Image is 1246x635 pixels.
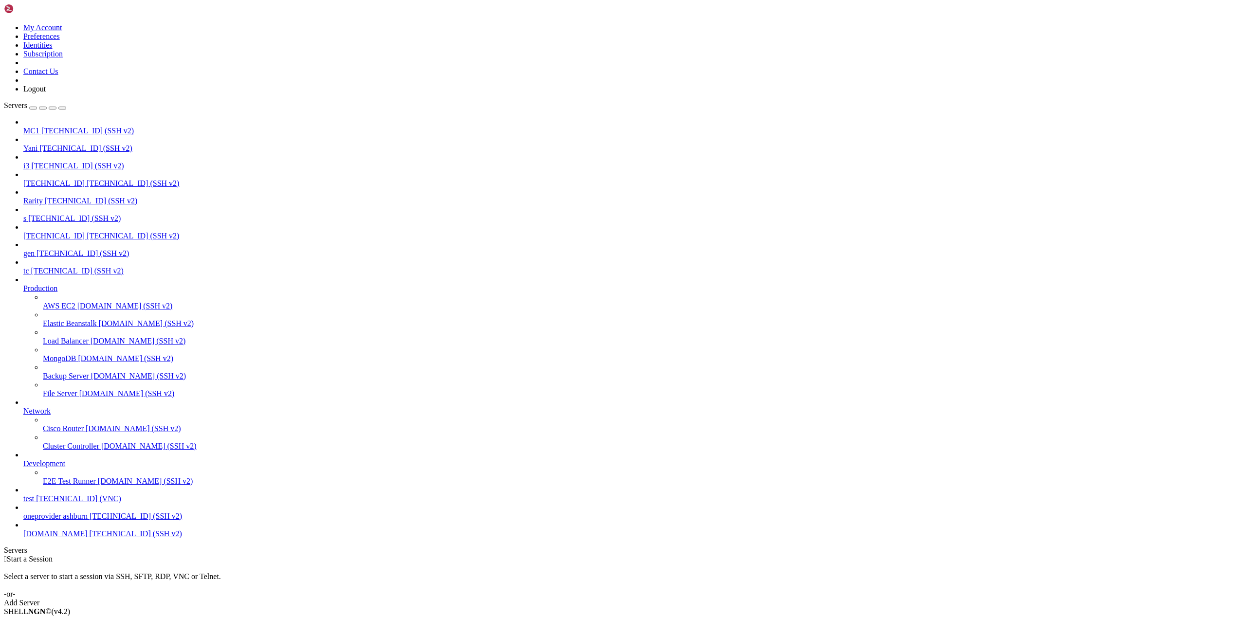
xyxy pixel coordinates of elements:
[4,555,7,563] span: 
[4,599,1242,607] div: Add Server
[23,223,1242,240] li: [TECHNICAL_ID] [TECHNICAL_ID] (SSH v2)
[23,50,63,58] a: Subscription
[23,127,39,135] span: MC1
[43,389,77,398] span: File Server
[43,442,99,450] span: Cluster Controller
[43,337,89,345] span: Load Balancer
[28,214,121,222] span: [TECHNICAL_ID] (SSH v2)
[43,416,1242,433] li: Cisco Router [DOMAIN_NAME] (SSH v2)
[43,381,1242,398] li: File Server [DOMAIN_NAME] (SSH v2)
[43,302,75,310] span: AWS EC2
[23,503,1242,521] li: oneprovider ashburn [TECHNICAL_ID] (SSH v2)
[4,607,70,616] span: SHELL ©
[37,249,129,257] span: [TECHNICAL_ID] (SSH v2)
[98,477,193,485] span: [DOMAIN_NAME] (SSH v2)
[43,354,1242,363] a: MongoDB [DOMAIN_NAME] (SSH v2)
[43,468,1242,486] li: E2E Test Runner [DOMAIN_NAME] (SSH v2)
[52,607,71,616] span: 4.2.0
[23,398,1242,451] li: Network
[90,529,182,538] span: [TECHNICAL_ID] (SSH v2)
[23,529,88,538] span: [DOMAIN_NAME]
[43,319,1242,328] a: Elastic Beanstalk [DOMAIN_NAME] (SSH v2)
[43,433,1242,451] li: Cluster Controller [DOMAIN_NAME] (SSH v2)
[43,337,1242,345] a: Load Balancer [DOMAIN_NAME] (SSH v2)
[99,319,194,327] span: [DOMAIN_NAME] (SSH v2)
[43,319,97,327] span: Elastic Beanstalk
[23,179,85,187] span: [TECHNICAL_ID]
[43,372,89,380] span: Backup Server
[23,188,1242,205] li: Rarity [TECHNICAL_ID] (SSH v2)
[23,127,1242,135] a: MC1 [TECHNICAL_ID] (SSH v2)
[23,144,38,152] span: Yani
[23,512,1242,521] a: oneprovider ashburn [TECHNICAL_ID] (SSH v2)
[43,477,1242,486] a: E2E Test Runner [DOMAIN_NAME] (SSH v2)
[91,372,186,380] span: [DOMAIN_NAME] (SSH v2)
[23,521,1242,538] li: [DOMAIN_NAME] [TECHNICAL_ID] (SSH v2)
[23,135,1242,153] li: Yani [TECHNICAL_ID] (SSH v2)
[23,275,1242,398] li: Production
[41,127,134,135] span: [TECHNICAL_ID] (SSH v2)
[91,337,186,345] span: [DOMAIN_NAME] (SSH v2)
[23,232,1242,240] a: [TECHNICAL_ID] [TECHNICAL_ID] (SSH v2)
[23,118,1242,135] li: MC1 [TECHNICAL_ID] (SSH v2)
[77,302,173,310] span: [DOMAIN_NAME] (SSH v2)
[23,153,1242,170] li: i3 [TECHNICAL_ID] (SSH v2)
[43,293,1242,310] li: AWS EC2 [DOMAIN_NAME] (SSH v2)
[23,197,1242,205] a: Rarity [TECHNICAL_ID] (SSH v2)
[23,494,34,503] span: test
[23,214,1242,223] a: s [TECHNICAL_ID] (SSH v2)
[23,162,29,170] span: i3
[23,512,88,520] span: oneprovider ashburn
[90,512,182,520] span: [TECHNICAL_ID] (SSH v2)
[23,529,1242,538] a: [DOMAIN_NAME] [TECHNICAL_ID] (SSH v2)
[4,101,27,109] span: Servers
[43,424,1242,433] a: Cisco Router [DOMAIN_NAME] (SSH v2)
[23,494,1242,503] a: test [TECHNICAL_ID] (VNC)
[31,162,124,170] span: [TECHNICAL_ID] (SSH v2)
[23,407,51,415] span: Network
[43,372,1242,381] a: Backup Server [DOMAIN_NAME] (SSH v2)
[86,424,181,433] span: [DOMAIN_NAME] (SSH v2)
[23,258,1242,275] li: tc [TECHNICAL_ID] (SSH v2)
[23,284,57,292] span: Production
[36,494,121,503] span: [TECHNICAL_ID] (VNC)
[43,442,1242,451] a: Cluster Controller [DOMAIN_NAME] (SSH v2)
[28,607,46,616] b: NGN
[4,101,66,109] a: Servers
[23,32,60,40] a: Preferences
[23,23,62,32] a: My Account
[23,240,1242,258] li: gen [TECHNICAL_ID] (SSH v2)
[43,424,84,433] span: Cisco Router
[101,442,197,450] span: [DOMAIN_NAME] (SSH v2)
[23,162,1242,170] a: i3 [TECHNICAL_ID] (SSH v2)
[43,302,1242,310] a: AWS EC2 [DOMAIN_NAME] (SSH v2)
[23,197,43,205] span: Rarity
[23,459,1242,468] a: Development
[40,144,132,152] span: [TECHNICAL_ID] (SSH v2)
[4,4,60,14] img: Shellngn
[23,407,1242,416] a: Network
[23,451,1242,486] li: Development
[23,170,1242,188] li: [TECHNICAL_ID] [TECHNICAL_ID] (SSH v2)
[43,310,1242,328] li: Elastic Beanstalk [DOMAIN_NAME] (SSH v2)
[23,459,65,468] span: Development
[23,205,1242,223] li: s [TECHNICAL_ID] (SSH v2)
[87,232,179,240] span: [TECHNICAL_ID] (SSH v2)
[23,249,35,257] span: gen
[23,267,1242,275] a: tc [TECHNICAL_ID] (SSH v2)
[4,546,1242,555] div: Servers
[23,232,85,240] span: [TECHNICAL_ID]
[7,555,53,563] span: Start a Session
[31,267,124,275] span: [TECHNICAL_ID] (SSH v2)
[23,486,1242,503] li: test [TECHNICAL_ID] (VNC)
[43,477,96,485] span: E2E Test Runner
[23,179,1242,188] a: [TECHNICAL_ID] [TECHNICAL_ID] (SSH v2)
[45,197,137,205] span: [TECHNICAL_ID] (SSH v2)
[43,328,1242,345] li: Load Balancer [DOMAIN_NAME] (SSH v2)
[43,389,1242,398] a: File Server [DOMAIN_NAME] (SSH v2)
[87,179,179,187] span: [TECHNICAL_ID] (SSH v2)
[23,67,58,75] a: Contact Us
[43,345,1242,363] li: MongoDB [DOMAIN_NAME] (SSH v2)
[78,354,173,363] span: [DOMAIN_NAME] (SSH v2)
[43,354,76,363] span: MongoDB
